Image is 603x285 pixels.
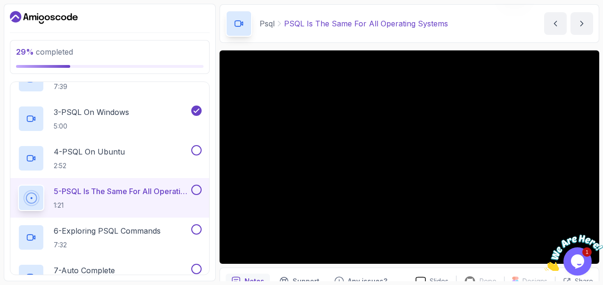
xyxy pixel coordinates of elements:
p: 7:32 [54,240,161,250]
button: 6-Exploring PSQL Commands7:32 [18,224,202,251]
iframe: chat widget [545,226,603,271]
iframe: 5 - PSQL Is The Same For All Operating Systems [220,50,599,264]
p: 3 - PSQL On Windows [54,106,129,118]
button: next content [570,12,593,35]
p: PSQL Is The Same For All Operating Systems [284,18,448,29]
button: 4-PSQL On Ubuntu2:52 [18,145,202,171]
p: 6 - Exploring PSQL Commands [54,225,161,236]
button: 3-PSQL On Windows5:00 [18,106,202,132]
p: 2:52 [54,161,125,171]
span: 29 % [16,47,34,57]
p: 5 - PSQL Is The Same For All Operating Systems [54,186,189,197]
p: 5:00 [54,122,129,131]
p: 7:39 [54,82,115,91]
p: 1:21 [54,201,189,210]
p: 4 - PSQL On Ubuntu [54,146,125,157]
p: 7 - Auto Complete [54,265,115,276]
p: Psql [260,18,275,29]
span: completed [16,47,73,57]
button: 5-PSQL Is The Same For All Operating Systems1:21 [18,185,202,211]
button: previous content [544,12,567,35]
a: Dashboard [10,10,78,25]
